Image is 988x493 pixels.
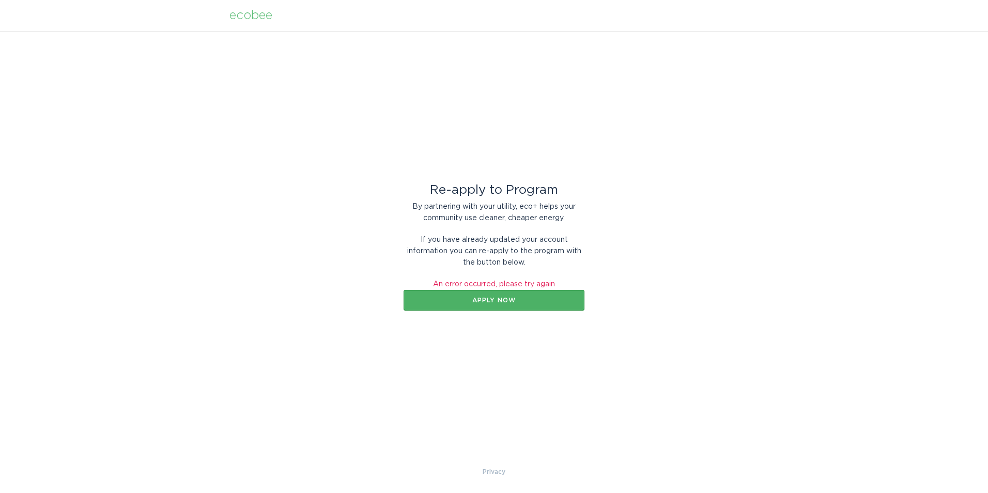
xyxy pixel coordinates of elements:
[404,201,584,224] div: By partnering with your utility, eco+ helps your community use cleaner, cheaper energy.
[404,290,584,311] button: Apply now
[483,466,505,477] a: Privacy Policy & Terms of Use
[409,297,579,303] div: Apply now
[404,184,584,196] div: Re-apply to Program
[404,279,584,290] div: An error occurred, please try again
[229,10,272,21] div: ecobee
[404,234,584,268] div: If you have already updated your account information you can re-apply to the program with the but...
